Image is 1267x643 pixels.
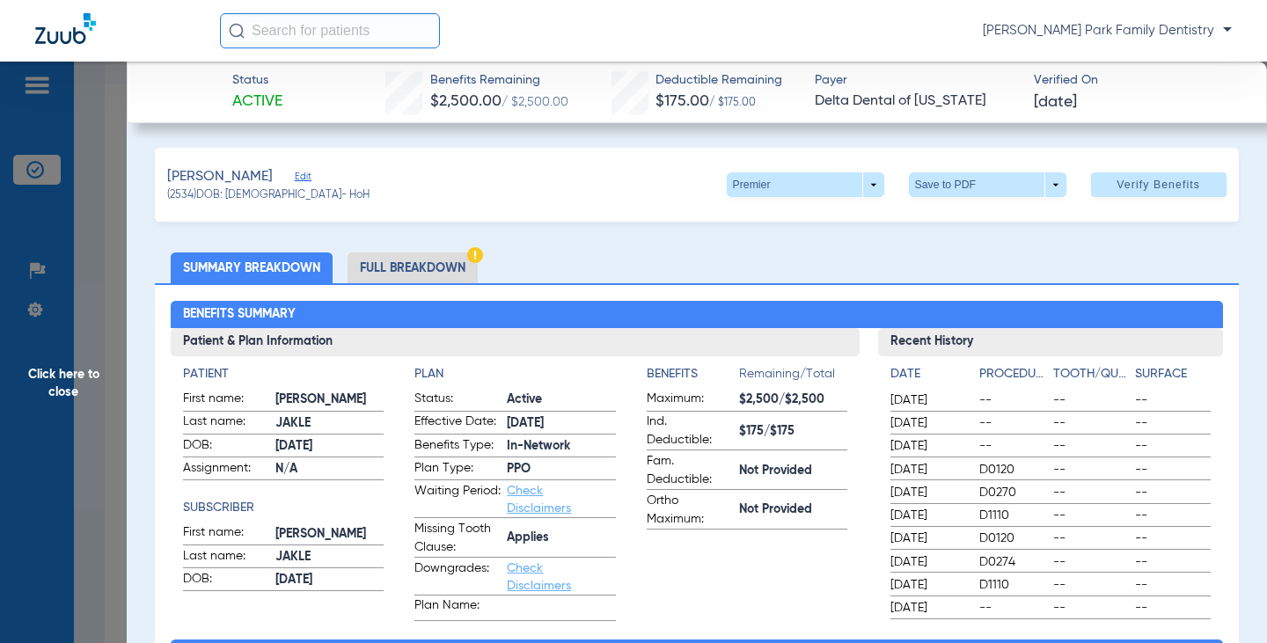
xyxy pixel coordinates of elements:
img: Hazard [467,247,483,263]
span: -- [1053,553,1129,571]
span: Waiting Period: [414,482,501,517]
span: [PERSON_NAME] [167,166,273,188]
span: [DATE] [890,507,964,524]
span: D0120 [979,461,1046,479]
span: Missing Tooth Clause: [414,520,501,557]
span: Status: [414,390,501,411]
button: Premier [727,172,884,197]
app-breakdown-title: Surface [1135,365,1211,390]
span: (2534) DOB: [DEMOGRAPHIC_DATA] - HoH [167,188,370,204]
span: -- [1135,461,1211,479]
span: -- [1053,437,1129,455]
span: -- [1135,507,1211,524]
span: [DATE] [890,530,964,547]
span: -- [1053,530,1129,547]
span: [DATE] [890,599,964,617]
span: Active [232,91,282,113]
span: -- [1135,391,1211,409]
span: -- [979,391,1046,409]
span: [DATE] [890,484,964,501]
h3: Patient & Plan Information [171,328,860,356]
span: Not Provided [739,501,847,519]
span: -- [1053,461,1129,479]
span: -- [1053,391,1129,409]
span: -- [1135,599,1211,617]
span: Ind. Deductible: [647,413,733,449]
span: [DATE] [1034,91,1077,113]
span: [DATE] [890,553,964,571]
span: D0120 [979,530,1046,547]
span: -- [979,599,1046,617]
span: -- [1135,530,1211,547]
span: N/A [275,460,384,479]
span: -- [1135,576,1211,594]
span: Payer [815,71,1019,90]
span: Assignment: [183,459,269,480]
span: Delta Dental of [US_STATE] [815,91,1019,113]
span: Benefits Type: [414,436,501,457]
h4: Patient [183,365,384,384]
span: -- [979,414,1046,432]
span: Fam. Deductible: [647,452,733,489]
span: Downgrades: [414,559,501,595]
h4: Subscriber [183,499,384,517]
span: JAKLE [275,414,384,433]
span: JAKLE [275,548,384,566]
span: Deductible Remaining [655,71,782,90]
app-breakdown-title: Procedure [979,365,1046,390]
h4: Surface [1135,365,1211,384]
span: In-Network [507,437,615,456]
app-breakdown-title: Tooth/Quad [1053,365,1129,390]
li: Full Breakdown [348,252,478,283]
button: Save to PDF [909,172,1066,197]
input: Search for patients [220,13,440,48]
span: / $175.00 [709,98,756,108]
span: DOB: [183,570,269,591]
span: D1110 [979,507,1046,524]
span: [DATE] [890,391,964,409]
span: [DATE] [890,576,964,594]
span: [PERSON_NAME] [275,391,384,409]
span: -- [1135,484,1211,501]
span: [PERSON_NAME] [275,525,384,544]
span: [DATE] [890,437,964,455]
span: First name: [183,390,269,411]
span: Plan Type: [414,459,501,480]
span: Verify Benefits [1117,178,1200,192]
a: Check Disclaimers [507,485,571,515]
span: Status [232,71,282,90]
span: / $2,500.00 [502,96,568,108]
span: DOB: [183,436,269,457]
span: -- [1135,553,1211,571]
span: Applies [507,529,615,547]
h4: Plan [414,365,615,384]
h4: Procedure [979,365,1046,384]
span: [DATE] [275,437,384,456]
span: Active [507,391,615,409]
span: [DATE] [275,571,384,589]
span: -- [1053,599,1129,617]
span: [DATE] [890,414,964,432]
span: $175.00 [655,93,709,109]
a: Check Disclaimers [507,562,571,592]
span: PPO [507,460,615,479]
app-breakdown-title: Date [890,365,964,390]
span: [PERSON_NAME] Park Family Dentistry [983,22,1232,40]
span: -- [1135,414,1211,432]
span: $175/$175 [739,422,847,441]
span: -- [1053,507,1129,524]
span: $2,500/$2,500 [739,391,847,409]
span: -- [1135,437,1211,455]
span: Ortho Maximum: [647,492,733,529]
h4: Tooth/Quad [1053,365,1129,384]
span: -- [979,437,1046,455]
h4: Date [890,365,964,384]
li: Summary Breakdown [171,252,333,283]
h4: Benefits [647,365,739,384]
span: Edit [295,171,311,187]
h3: Recent History [878,328,1223,356]
span: D1110 [979,576,1046,594]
